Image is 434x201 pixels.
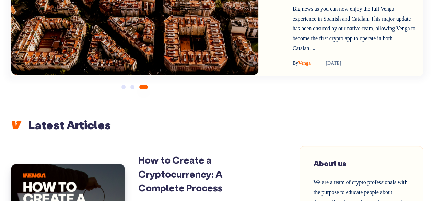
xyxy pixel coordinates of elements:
[11,117,423,132] h2: Latest Articles
[121,85,126,89] button: 1 of 3
[139,85,148,89] button: 3 of 3
[138,154,223,194] a: How to Create a Cryptocurrency: A Complete Process
[314,158,347,168] span: About us
[130,85,134,89] button: 2 of 3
